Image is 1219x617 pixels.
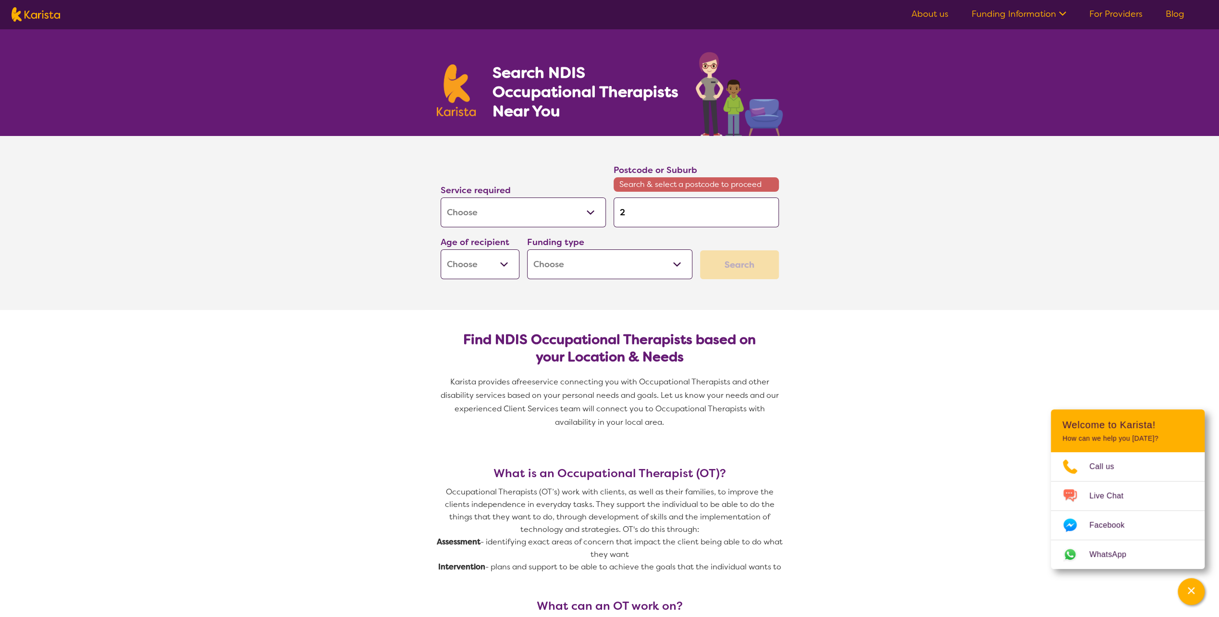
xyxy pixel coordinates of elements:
[911,8,948,20] a: About us
[696,52,783,136] img: occupational-therapy
[527,236,584,248] label: Funding type
[1089,489,1135,503] span: Live Chat
[437,467,783,480] h3: What is an Occupational Therapist (OT)?
[437,561,783,573] p: - plans and support to be able to achieve the goals that the individual wants to
[12,7,60,22] img: Karista logo
[1051,540,1205,569] a: Web link opens in a new tab.
[1089,459,1126,474] span: Call us
[437,64,476,116] img: Karista logo
[1089,518,1136,532] span: Facebook
[614,197,779,227] input: Type
[441,185,511,196] label: Service required
[437,536,783,561] p: - identifying exact areas of concern that impact the client being able to do what they want
[1166,8,1184,20] a: Blog
[614,164,697,176] label: Postcode or Suburb
[441,377,781,427] span: service connecting you with Occupational Therapists and other disability services based on your p...
[437,599,783,613] h3: What can an OT work on?
[517,377,532,387] span: free
[1062,434,1193,443] p: How can we help you [DATE]?
[441,236,509,248] label: Age of recipient
[448,331,771,366] h2: Find NDIS Occupational Therapists based on your Location & Needs
[1051,452,1205,569] ul: Choose channel
[437,537,480,547] strong: Assessment
[1062,419,1193,431] h2: Welcome to Karista!
[614,177,779,192] span: Search & select a postcode to proceed
[972,8,1066,20] a: Funding Information
[437,486,783,536] p: Occupational Therapists (OT’s) work with clients, as well as their families, to improve the clien...
[492,63,679,121] h1: Search NDIS Occupational Therapists Near You
[1089,8,1143,20] a: For Providers
[450,377,517,387] span: Karista provides a
[1089,547,1138,562] span: WhatsApp
[1178,578,1205,605] button: Channel Menu
[438,562,485,572] strong: Intervention
[1051,409,1205,569] div: Channel Menu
